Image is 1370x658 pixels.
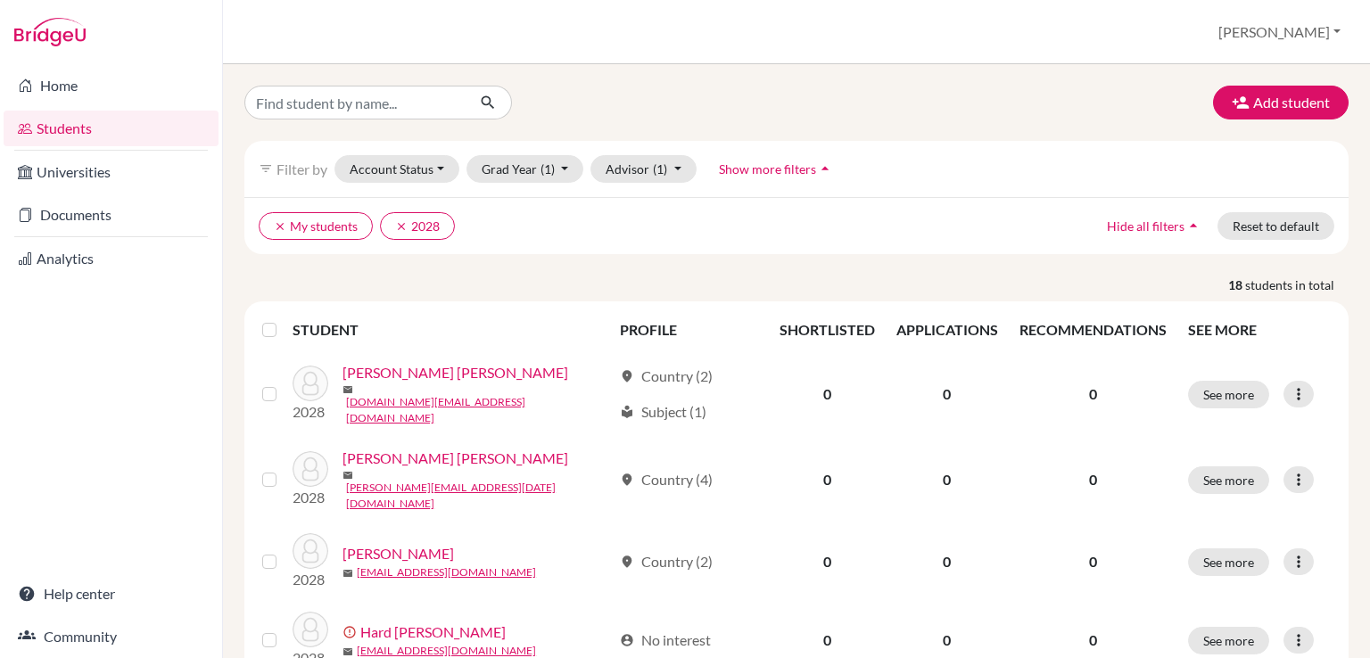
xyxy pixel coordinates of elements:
[886,437,1009,522] td: 0
[620,405,634,419] span: local_library
[293,451,328,487] img: Carnevale Vega, Anthony
[1019,383,1167,405] p: 0
[293,612,328,647] img: Hard Rodríguez, Ethan Leroy
[769,437,886,522] td: 0
[342,362,568,383] a: [PERSON_NAME] [PERSON_NAME]
[1107,218,1184,234] span: Hide all filters
[4,619,219,654] a: Community
[466,155,584,183] button: Grad Year(1)
[886,522,1009,601] td: 0
[769,351,886,437] td: 0
[293,569,328,590] p: 2028
[609,308,769,351] th: PROFILE
[1019,469,1167,490] p: 0
[620,555,634,569] span: location_on
[620,473,634,487] span: location_on
[342,625,360,639] span: error_outline
[620,551,713,572] div: Country (2)
[395,220,408,233] i: clear
[1228,276,1245,294] strong: 18
[346,480,612,512] a: [PERSON_NAME][EMAIL_ADDRESS][DATE][DOMAIN_NAME]
[769,522,886,601] td: 0
[1210,15,1349,49] button: [PERSON_NAME]
[1188,381,1269,408] button: See more
[769,308,886,351] th: SHORTLISTED
[1188,548,1269,576] button: See more
[590,155,697,183] button: Advisor(1)
[14,18,86,46] img: Bridge-U
[1217,212,1334,240] button: Reset to default
[276,160,327,177] span: Filter by
[342,448,568,469] a: [PERSON_NAME] [PERSON_NAME]
[653,161,667,177] span: (1)
[293,533,328,569] img: Cassiois Gabourel, Daniel
[1177,308,1341,351] th: SEE MORE
[4,68,219,103] a: Home
[4,576,219,612] a: Help center
[293,366,328,401] img: Barrantes Zeledón, Johnny
[704,155,849,183] button: Show more filtersarrow_drop_up
[4,154,219,190] a: Universities
[541,161,555,177] span: (1)
[620,629,711,651] div: No interest
[719,161,816,177] span: Show more filters
[620,366,713,387] div: Country (2)
[334,155,459,183] button: Account Status
[293,401,328,423] p: 2028
[886,351,1009,437] td: 0
[274,220,286,233] i: clear
[886,308,1009,351] th: APPLICATIONS
[620,633,634,647] span: account_circle
[4,111,219,146] a: Students
[360,621,506,643] a: Hard [PERSON_NAME]
[342,384,353,395] span: mail
[342,568,353,579] span: mail
[1009,308,1177,351] th: RECOMMENDATIONS
[1019,629,1167,651] p: 0
[244,86,466,119] input: Find student by name...
[620,369,634,383] span: location_on
[293,308,609,351] th: STUDENT
[1213,86,1349,119] button: Add student
[380,212,455,240] button: clear2028
[620,469,713,490] div: Country (4)
[293,487,328,508] p: 2028
[1019,551,1167,572] p: 0
[1188,466,1269,494] button: See more
[342,470,353,481] span: mail
[342,543,454,564] a: [PERSON_NAME]
[4,241,219,276] a: Analytics
[259,212,373,240] button: clearMy students
[259,161,273,176] i: filter_list
[1188,627,1269,654] button: See more
[816,160,834,177] i: arrow_drop_up
[4,197,219,233] a: Documents
[346,394,612,426] a: [DOMAIN_NAME][EMAIL_ADDRESS][DOMAIN_NAME]
[1184,217,1202,234] i: arrow_drop_up
[620,401,706,423] div: Subject (1)
[1245,276,1349,294] span: students in total
[342,646,353,657] span: mail
[357,564,536,580] a: [EMAIL_ADDRESS][DOMAIN_NAME]
[1092,212,1217,240] button: Hide all filtersarrow_drop_up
